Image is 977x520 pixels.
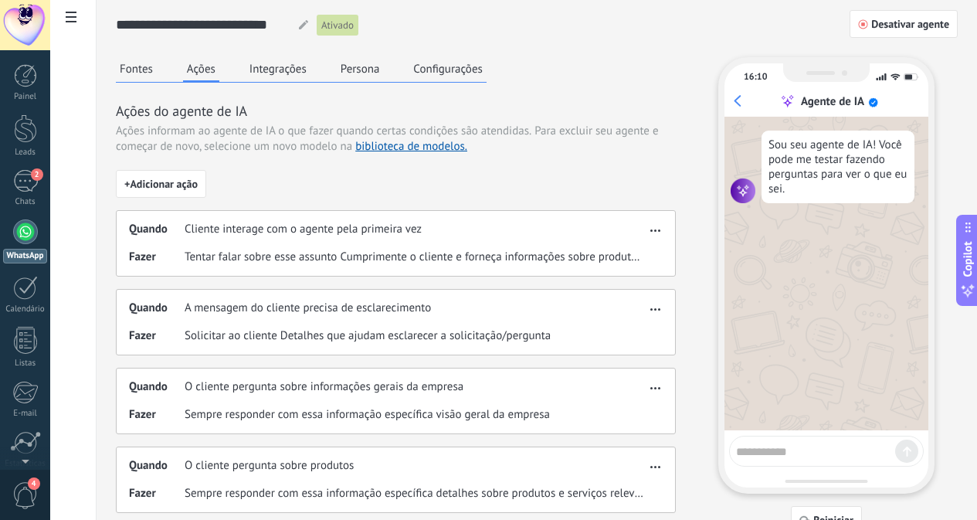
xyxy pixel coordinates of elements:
[185,407,550,423] span: Sempre responder com essa informação específica visão geral da empresa
[185,458,354,474] span: O cliente pergunta sobre produtos
[731,178,755,203] img: agent icon
[129,222,185,237] span: Quando
[801,94,864,109] div: Agente de IA
[116,124,659,154] span: Para excluir seu agente e começar de novo, selecione um novo modelo na
[762,131,914,203] div: Sou seu agente de IA! Você pode me testar fazendo perguntas para ver o que eu sei.
[3,249,47,263] div: WhatsApp
[129,379,185,395] span: Quando
[116,57,157,80] button: Fontes
[129,486,185,501] span: Fazer
[3,148,48,158] div: Leads
[337,57,384,80] button: Persona
[129,458,185,474] span: Quando
[185,250,646,265] span: Tentar falar sobre esse assunto Cumprimente o cliente e forneça informações sobre produtos e serv...
[3,92,48,102] div: Painel
[129,301,185,316] span: Quando
[116,170,206,198] button: +Adicionar ação
[3,304,48,314] div: Calendário
[850,10,958,38] button: Desativar agente
[3,359,48,369] div: Listas
[185,301,431,316] span: A mensagem do cliente precisa de esclarecimento
[960,241,975,277] span: Copilot
[129,250,185,265] span: Fazer
[246,57,310,80] button: Integrações
[185,486,646,501] span: Sempre responder com essa informação específica detalhes sobre produtos e serviços relevantes
[185,328,551,344] span: Solicitar ao cliente Detalhes que ajudam esclarecer a solicitação/pergunta
[355,139,467,154] a: biblioteca de modelos.
[744,71,767,83] div: 16:10
[3,409,48,419] div: E-mail
[183,57,219,83] button: Ações
[321,18,354,33] span: Ativado
[129,407,185,423] span: Fazer
[185,222,422,237] span: Cliente interage com o agente pela primeira vez
[31,168,43,181] span: 2
[116,101,676,121] h3: Ações do agente de IA
[871,19,949,29] span: Desativar agente
[116,124,531,139] span: Ações informam ao agente de IA o que fazer quando certas condições são atendidas.
[185,379,463,395] span: O cliente pergunta sobre informações gerais da empresa
[129,328,185,344] span: Fazer
[28,478,40,490] span: 4
[409,57,486,80] button: Configurações
[124,178,198,189] span: + Adicionar ação
[3,197,48,207] div: Chats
